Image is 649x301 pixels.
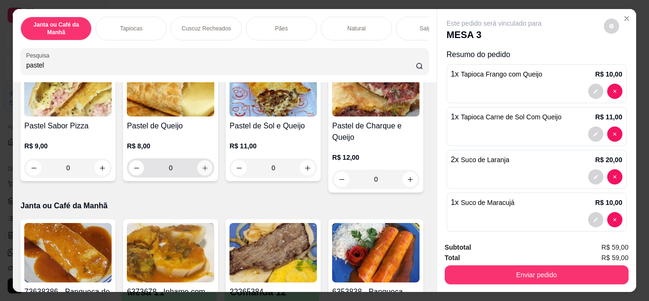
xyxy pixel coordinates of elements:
h4: Pastel de Sol e Queijo [229,120,317,132]
p: Pães [275,25,288,32]
p: 2 x [451,154,509,165]
h4: Pastel Sabor Pizza [24,120,112,132]
button: increase-product-quantity [197,160,212,175]
button: decrease-product-quantity [607,169,622,184]
p: Salgados [420,25,443,32]
p: 1 x [451,111,562,123]
button: decrease-product-quantity [588,84,603,99]
img: product-image [127,57,214,117]
p: Este pedido será vinculado para [447,19,542,28]
img: product-image [24,223,112,282]
p: Tapiocas [120,25,143,32]
p: R$ 10,00 [595,69,622,79]
p: 1 x [451,197,515,208]
p: 1 x [451,68,543,80]
button: decrease-product-quantity [588,169,603,184]
p: Janta ou Café da Manhã [20,200,429,212]
span: Tapioca Carne de Sol Com Queijo [461,113,562,121]
span: R$ 59,00 [601,242,629,252]
strong: Total [445,254,460,262]
button: decrease-product-quantity [607,126,622,142]
p: Natural [347,25,366,32]
p: R$ 9,00 [24,141,112,151]
img: product-image [229,57,317,117]
label: Pesquisa [26,51,53,59]
p: MESA 3 [447,28,542,41]
h4: Pastel de Queijo [127,120,214,132]
p: Cuscuz Recheados [181,25,231,32]
span: Suco de Laranja [461,156,509,164]
button: decrease-product-quantity [26,160,41,175]
input: Pesquisa [26,60,416,70]
img: product-image [127,223,214,282]
p: R$ 10,00 [595,198,622,207]
button: decrease-product-quantity [588,126,603,142]
button: decrease-product-quantity [588,212,603,227]
h4: Pastel de Charque e Queijo [332,120,420,143]
p: Janta ou Café da Manhã [29,21,84,36]
button: decrease-product-quantity [334,172,349,187]
button: decrease-product-quantity [607,212,622,227]
img: product-image [229,223,317,282]
button: increase-product-quantity [95,160,110,175]
img: product-image [332,223,420,282]
button: increase-product-quantity [402,172,418,187]
button: increase-product-quantity [300,160,315,175]
p: R$ 12,00 [332,153,420,162]
p: R$ 20,00 [595,155,622,165]
img: product-image [332,57,420,117]
button: decrease-product-quantity [231,160,247,175]
p: R$ 11,00 [229,141,317,151]
strong: Subtotal [445,243,471,251]
p: R$ 11,00 [595,112,622,122]
span: R$ 59,00 [601,252,629,263]
img: product-image [24,57,112,117]
span: Tapioca Frango com Queijo [461,70,542,78]
button: decrease-product-quantity [607,84,622,99]
span: Suco de Maracujá [461,199,515,206]
button: Enviar pedido [445,265,629,284]
button: Close [619,11,634,26]
button: decrease-product-quantity [604,19,619,34]
p: Resumo do pedido [447,49,627,60]
button: decrease-product-quantity [129,160,144,175]
p: R$ 8,00 [127,141,214,151]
